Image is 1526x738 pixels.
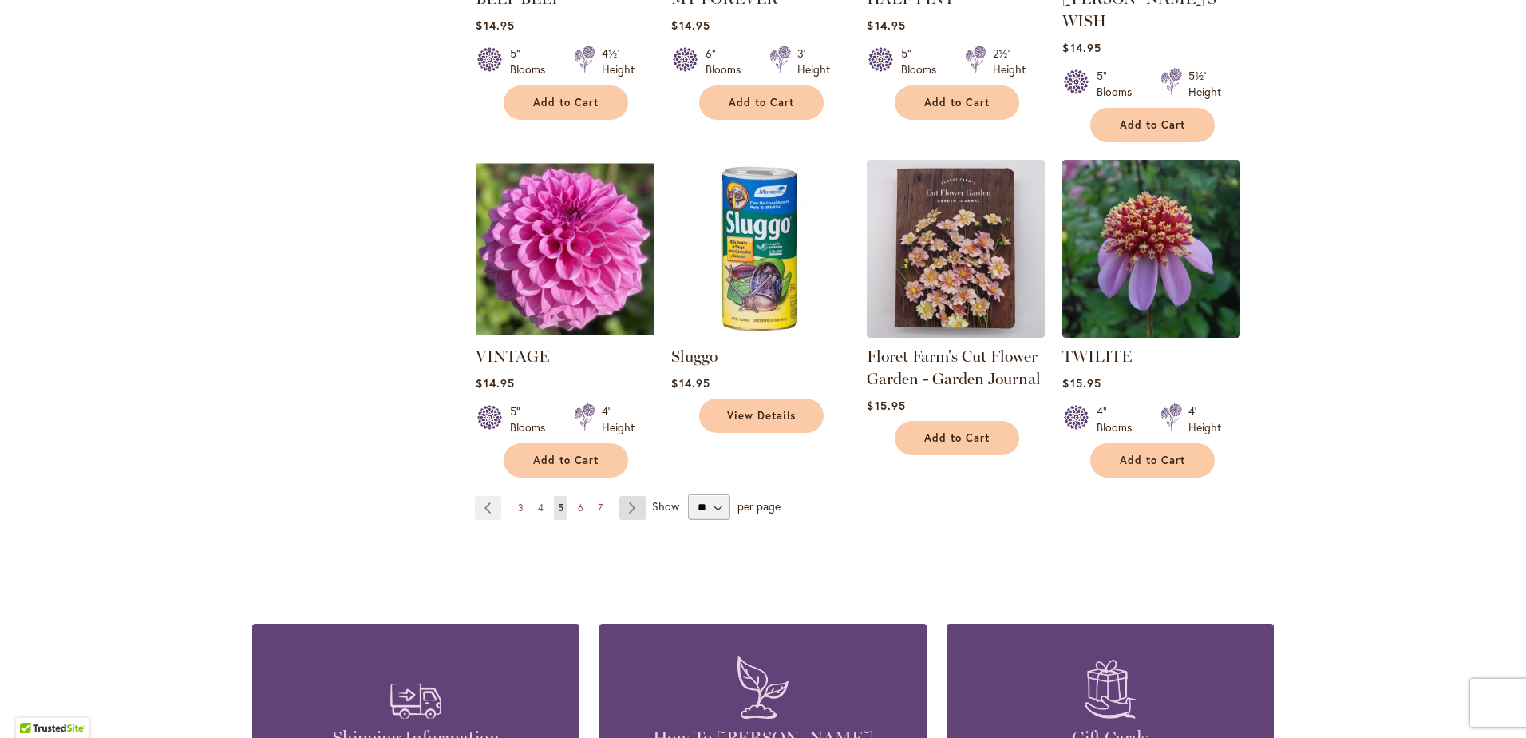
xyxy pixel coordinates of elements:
button: Add to Cart [699,85,824,120]
div: 4" Blooms [1097,403,1141,435]
a: 7 [594,496,607,520]
a: TWILITE [1062,326,1240,341]
button: Add to Cart [504,85,628,120]
a: VINTAGE [476,326,654,341]
a: 6 [574,496,587,520]
a: 3 [514,496,528,520]
div: 4½' Height [602,46,635,77]
span: $14.95 [476,375,514,391]
span: Add to Cart [1120,454,1185,467]
span: Add to Cart [924,96,990,109]
span: 4 [538,502,544,514]
a: Sluggo [671,347,718,366]
span: Add to Cart [533,454,599,467]
a: TWILITE [1062,347,1132,366]
span: per page [737,498,781,514]
button: Add to Cart [895,421,1019,455]
div: 4' Height [1188,403,1221,435]
a: Floret Farm's Cut Flower Garden - Garden Journal [867,347,1041,388]
div: 5" Blooms [510,46,555,77]
button: Add to Cart [1090,443,1215,478]
div: 5" Blooms [901,46,946,77]
a: VINTAGE [476,347,549,366]
span: Add to Cart [924,431,990,445]
div: 6" Blooms [706,46,750,77]
span: Add to Cart [729,96,794,109]
button: Add to Cart [895,85,1019,120]
span: 3 [518,502,524,514]
span: Show [652,498,679,514]
img: TWILITE [1062,160,1240,338]
span: 5 [558,502,563,514]
span: View Details [727,409,796,423]
span: $15.95 [867,398,905,413]
span: $14.95 [671,375,710,391]
div: 4' Height [602,403,635,435]
span: $14.95 [867,18,905,33]
img: Floret Farm's Cut Flower Garden - Garden Journal - FRONT [867,160,1045,338]
span: $15.95 [1062,375,1101,391]
img: VINTAGE [476,160,654,338]
div: 2½' Height [993,46,1026,77]
span: $14.95 [671,18,710,33]
a: Sluggo [671,326,849,341]
button: Add to Cart [504,443,628,478]
div: 5" Blooms [510,403,555,435]
div: 5" Blooms [1097,68,1141,100]
a: 4 [534,496,548,520]
iframe: Launch Accessibility Center [12,681,57,726]
span: $14.95 [476,18,514,33]
div: 3' Height [797,46,830,77]
img: Sluggo [671,160,849,338]
span: 6 [578,502,583,514]
a: Floret Farm's Cut Flower Garden - Garden Journal - FRONT [867,326,1045,341]
a: View Details [699,399,824,433]
button: Add to Cart [1090,108,1215,142]
span: $14.95 [1062,40,1101,55]
span: Add to Cart [1120,118,1185,132]
span: Add to Cart [533,96,599,109]
span: 7 [598,502,603,514]
div: 5½' Height [1188,68,1221,100]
